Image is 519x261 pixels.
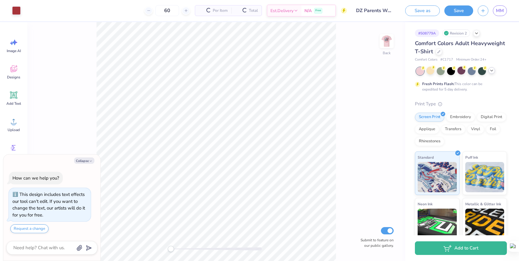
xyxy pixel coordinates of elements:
[415,57,437,62] span: Comfort Colors
[74,157,94,164] button: Collapse
[381,35,393,47] img: Back
[415,29,439,37] div: # 508779A
[155,5,179,16] input: – –
[465,209,504,239] img: Metallic & Glitter Ink
[477,113,506,122] div: Digital Print
[418,201,432,207] span: Neon Ink
[270,8,293,14] span: Est. Delivery
[444,5,473,16] button: Save
[6,101,21,106] span: Add Text
[415,241,507,255] button: Add to Cart
[415,125,439,134] div: Applique
[465,154,478,160] span: Puff Ink
[418,209,457,239] img: Neon Ink
[7,75,20,80] span: Designs
[465,162,504,192] img: Puff Ink
[249,8,258,14] span: Total
[7,48,21,53] span: Image AI
[415,40,505,55] span: Comfort Colors Adult Heavyweight T-Shirt
[405,5,440,16] button: Save as
[418,162,457,192] img: Standard
[493,5,507,16] a: MM
[486,125,500,134] div: Foil
[357,237,394,248] label: Submit to feature on our public gallery.
[496,7,504,14] span: MM
[415,113,444,122] div: Screen Print
[213,8,228,14] span: Per Item
[422,81,497,92] div: This color can be expedited for 5 day delivery.
[465,201,501,207] span: Metallic & Glitter Ink
[441,125,465,134] div: Transfers
[422,81,454,86] strong: Fresh Prints Flash:
[10,224,49,233] button: Request a change
[415,137,444,146] div: Rhinestones
[446,113,475,122] div: Embroidery
[418,154,434,160] span: Standard
[383,50,391,56] div: Back
[456,57,487,62] span: Minimum Order: 24 +
[12,175,59,181] div: How can we help you?
[8,127,20,132] span: Upload
[351,5,396,17] input: Untitled Design
[168,246,174,252] div: Accessibility label
[440,57,453,62] span: # C1717
[12,191,85,218] div: This design includes text effects our tool can't edit. If you want to change the text, our artist...
[415,101,507,107] div: Print Type
[442,29,470,37] div: Revision 2
[304,8,312,14] span: N/A
[315,8,321,13] span: Free
[467,125,484,134] div: Vinyl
